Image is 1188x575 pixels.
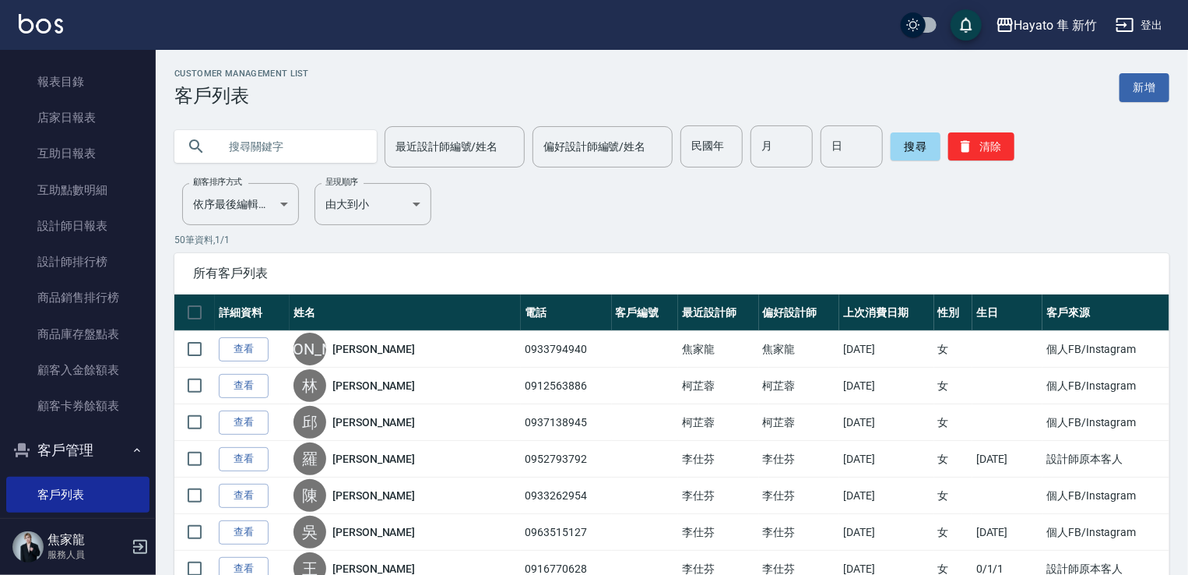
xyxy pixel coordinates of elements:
[1042,331,1169,368] td: 個人FB/Instagram
[332,414,415,430] a: [PERSON_NAME]
[293,516,326,549] div: 吳
[678,331,759,368] td: 焦家龍
[934,295,972,331] th: 性別
[934,514,972,551] td: 女
[174,69,309,79] h2: Customer Management List
[6,388,149,424] a: 顧客卡券餘額表
[332,451,415,467] a: [PERSON_NAME]
[1042,404,1169,441] td: 個人FB/Instagram
[934,404,972,441] td: 女
[934,368,972,404] td: 女
[219,447,269,471] a: 查看
[1109,11,1169,40] button: 登出
[6,477,149,513] a: 客戶列表
[12,531,44,563] img: Person
[6,513,149,549] a: 卡券管理
[951,9,982,41] button: save
[612,295,678,331] th: 客戶編號
[293,406,326,439] div: 邱
[521,478,611,514] td: 0933262954
[678,514,759,551] td: 李仕芬
[1042,478,1169,514] td: 個人FB/Instagram
[839,441,934,478] td: [DATE]
[759,441,840,478] td: 李仕芬
[839,478,934,514] td: [DATE]
[174,85,309,107] h3: 客戶列表
[6,136,149,171] a: 互助日報表
[47,548,127,562] p: 服務人員
[521,295,611,331] th: 電話
[521,331,611,368] td: 0933794940
[839,295,934,331] th: 上次消費日期
[315,183,431,225] div: 由大到小
[219,337,269,362] a: 查看
[19,14,63,34] img: Logo
[293,369,326,402] div: 林
[1042,368,1169,404] td: 個人FB/Instagram
[6,100,149,136] a: 店家日報表
[1119,73,1169,102] a: 新增
[219,520,269,545] a: 查看
[293,333,326,365] div: [PERSON_NAME]
[1042,295,1169,331] th: 客戶來源
[759,514,840,551] td: 李仕芬
[290,295,521,331] th: 姓名
[293,479,326,512] div: 陳
[47,532,127,548] h5: 焦家龍
[219,411,269,435] a: 查看
[182,183,299,225] div: 依序最後編輯時間
[521,368,611,404] td: 0912563886
[891,132,940,161] button: 搜尋
[934,331,972,368] td: 女
[332,341,415,357] a: [PERSON_NAME]
[678,368,759,404] td: 柯芷蓉
[218,125,364,168] input: 搜尋關鍵字
[6,244,149,280] a: 設計師排行榜
[521,404,611,441] td: 0937138945
[1042,514,1169,551] td: 個人FB/Instagram
[6,280,149,316] a: 商品銷售排行榜
[6,172,149,208] a: 互助點數明細
[193,176,242,188] label: 顧客排序方式
[678,441,759,478] td: 李仕芬
[6,430,149,471] button: 客戶管理
[948,132,1014,161] button: 清除
[759,295,840,331] th: 偏好設計師
[934,478,972,514] td: 女
[1014,16,1097,35] div: Hayato 隼 新竹
[174,233,1169,247] p: 50 筆資料, 1 / 1
[1042,441,1169,478] td: 設計師原本客人
[972,514,1042,551] td: [DATE]
[972,441,1042,478] td: [DATE]
[6,64,149,100] a: 報表目錄
[6,352,149,388] a: 顧客入金餘額表
[219,484,269,508] a: 查看
[521,514,611,551] td: 0963515127
[332,524,415,540] a: [PERSON_NAME]
[678,404,759,441] td: 柯芷蓉
[325,176,358,188] label: 呈現順序
[678,478,759,514] td: 李仕芬
[332,378,415,393] a: [PERSON_NAME]
[759,478,840,514] td: 李仕芬
[678,295,759,331] th: 最近設計師
[839,404,934,441] td: [DATE]
[521,441,611,478] td: 0952793792
[759,331,840,368] td: 焦家龍
[219,374,269,398] a: 查看
[934,441,972,478] td: 女
[972,295,1042,331] th: 生日
[6,316,149,352] a: 商品庫存盤點表
[759,368,840,404] td: 柯芷蓉
[759,404,840,441] td: 柯芷蓉
[839,514,934,551] td: [DATE]
[989,9,1103,41] button: Hayato 隼 新竹
[193,266,1151,281] span: 所有客戶列表
[839,331,934,368] td: [DATE]
[215,295,290,331] th: 詳細資料
[293,443,326,475] div: 羅
[6,208,149,244] a: 設計師日報表
[332,488,415,503] a: [PERSON_NAME]
[839,368,934,404] td: [DATE]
